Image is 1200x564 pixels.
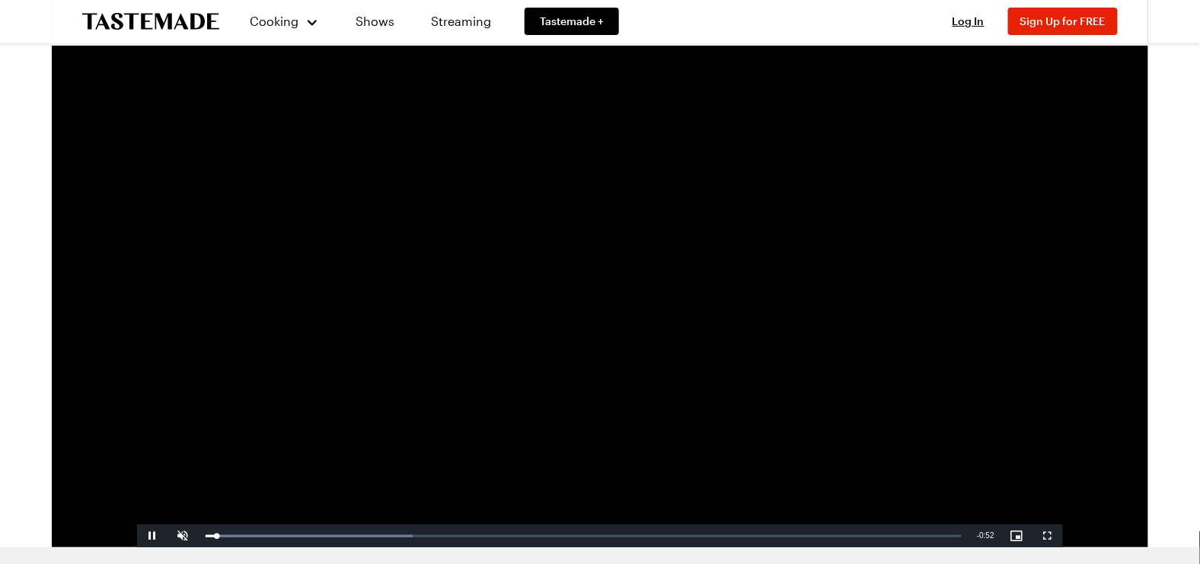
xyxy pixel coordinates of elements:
span: - [977,531,979,540]
button: Picture-in-Picture [1002,524,1032,547]
button: Fullscreen [1032,524,1063,547]
span: Sign Up for FREE [1020,14,1106,27]
video-js: Video Player [137,27,1063,547]
span: Log In [953,14,985,27]
a: To Tastemade Home Page [82,13,219,30]
button: Log In [938,14,999,29]
div: Progress Bar [206,535,962,537]
a: Tastemade + [525,8,619,35]
button: Sign Up for FREE [1008,8,1118,35]
button: Unmute [168,524,198,547]
button: Pause [137,524,168,547]
span: 0:52 [980,531,994,540]
button: Cooking [250,3,319,40]
span: Cooking [251,14,299,28]
span: Tastemade + [540,14,604,29]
